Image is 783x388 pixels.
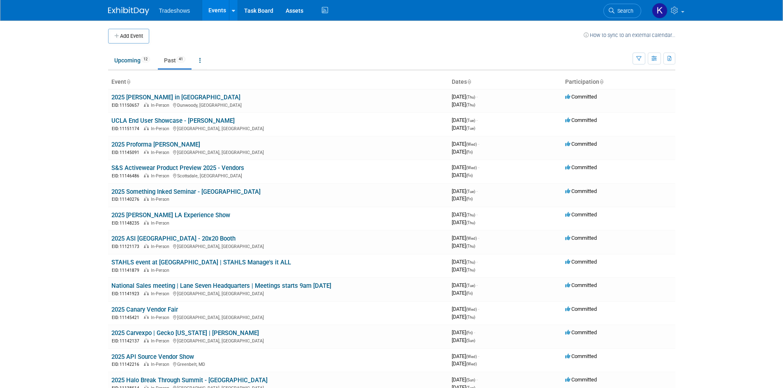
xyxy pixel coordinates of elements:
[452,259,478,265] span: [DATE]
[144,173,149,177] img: In-Person Event
[111,360,445,367] div: Greenbelt, MD
[111,164,244,172] a: S&S Activewear Product Preview 2025 - Vendors
[652,3,668,18] img: Karyna Kitsmey
[452,172,473,178] span: [DATE]
[108,53,156,68] a: Upcoming12
[452,377,478,383] span: [DATE]
[151,126,172,131] span: In-Person
[144,338,149,342] img: In-Person Event
[112,174,143,178] span: EID: 11146486
[108,29,149,44] button: Add Event
[111,243,445,250] div: [GEOGRAPHIC_DATA], [GEOGRAPHIC_DATA]
[112,126,143,131] span: EID: 11151174
[452,243,475,249] span: [DATE]
[478,141,479,147] span: -
[111,377,268,384] a: 2025 Halo Break Through Summit - [GEOGRAPHIC_DATA]
[176,56,185,62] span: 41
[565,141,597,147] span: Committed
[466,173,473,178] span: (Fri)
[466,95,475,99] span: (Thu)
[466,354,477,359] span: (Wed)
[466,315,475,319] span: (Thu)
[111,94,240,101] a: 2025 [PERSON_NAME] in [GEOGRAPHIC_DATA]
[151,315,172,320] span: In-Person
[466,236,477,241] span: (Wed)
[159,7,190,14] span: Tradeshows
[466,268,475,272] span: (Thu)
[466,362,477,366] span: (Wed)
[111,337,445,344] div: [GEOGRAPHIC_DATA], [GEOGRAPHIC_DATA]
[108,7,149,15] img: ExhibitDay
[151,103,172,108] span: In-Person
[565,94,597,100] span: Committed
[466,291,473,296] span: (Fri)
[466,142,477,147] span: (Wed)
[466,165,477,170] span: (Wed)
[151,291,172,296] span: In-Person
[141,56,150,62] span: 12
[151,197,172,202] span: In-Person
[144,103,149,107] img: In-Person Event
[476,211,478,218] span: -
[144,362,149,366] img: In-Person Event
[111,314,445,321] div: [GEOGRAPHIC_DATA], [GEOGRAPHIC_DATA]
[112,150,143,155] span: EID: 11145091
[565,188,597,194] span: Committed
[466,331,473,335] span: (Fri)
[112,315,143,320] span: EID: 11145421
[111,306,178,313] a: 2025 Canary Vendor Fair
[144,268,149,272] img: In-Person Event
[112,221,143,225] span: EID: 11148235
[144,197,149,201] img: In-Person Event
[476,259,478,265] span: -
[112,268,143,273] span: EID: 11141879
[151,220,172,226] span: In-Person
[452,117,478,123] span: [DATE]
[452,360,477,367] span: [DATE]
[112,362,143,367] span: EID: 11142216
[112,197,143,202] span: EID: 11140276
[151,338,172,344] span: In-Person
[466,126,475,131] span: (Tue)
[565,377,597,383] span: Committed
[108,75,448,89] th: Event
[452,141,479,147] span: [DATE]
[144,150,149,154] img: In-Person Event
[466,150,473,154] span: (Fri)
[452,219,475,225] span: [DATE]
[478,164,479,170] span: -
[466,220,475,225] span: (Thu)
[476,94,478,100] span: -
[112,103,143,108] span: EID: 11150657
[158,53,192,68] a: Past41
[476,282,478,288] span: -
[466,283,475,288] span: (Tue)
[111,117,235,124] a: UCLA End User Showcase - [PERSON_NAME]
[466,244,475,248] span: (Thu)
[111,353,194,360] a: 2025 API Source Vendor Show
[562,75,675,89] th: Participation
[151,150,172,155] span: In-Person
[603,4,641,18] a: Search
[599,78,603,85] a: Sort by Participation Type
[466,189,475,194] span: (Tue)
[126,78,130,85] a: Sort by Event Name
[478,353,479,359] span: -
[452,314,475,320] span: [DATE]
[112,292,143,296] span: EID: 11141923
[565,259,597,265] span: Committed
[452,235,479,241] span: [DATE]
[111,141,200,148] a: 2025 Proforma [PERSON_NAME]
[151,362,172,367] span: In-Person
[478,235,479,241] span: -
[466,118,475,123] span: (Tue)
[466,260,475,264] span: (Thu)
[111,282,331,289] a: National Sales meeting | Lane Seven Headquarters | Meetings starts 9am [DATE]
[466,103,475,107] span: (Thu)
[565,235,597,241] span: Committed
[111,290,445,297] div: [GEOGRAPHIC_DATA], [GEOGRAPHIC_DATA]
[144,220,149,225] img: In-Person Event
[565,211,597,218] span: Committed
[474,329,475,335] span: -
[111,211,230,219] a: 2025 [PERSON_NAME] LA Experience Show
